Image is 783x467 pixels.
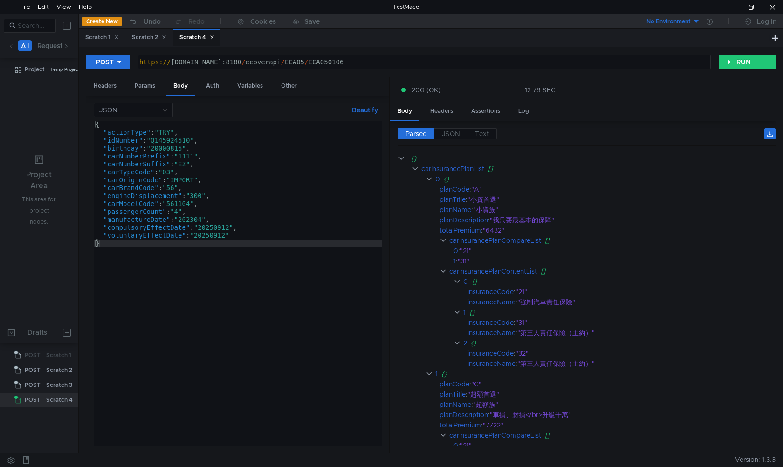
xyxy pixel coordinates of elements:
div: : [440,184,776,194]
div: insuranceName [467,297,515,307]
button: Requests [34,40,69,51]
div: : [453,246,776,256]
div: Scratch 3 [46,378,72,392]
div: : [467,287,776,297]
div: {} [469,307,762,317]
div: 0 [463,276,468,287]
div: "我只要最基本的保障" [490,215,764,225]
div: : [440,379,776,389]
div: : [453,256,776,266]
div: {} [444,174,762,184]
div: Other [274,77,304,95]
div: Assertions [464,103,508,120]
div: Log In [757,16,776,27]
div: : [467,297,776,307]
div: 1 [453,256,456,266]
div: insuranceName [467,358,515,369]
div: Drafts [27,327,47,338]
div: {} [411,153,762,164]
button: POST [86,55,130,69]
div: : [467,328,776,338]
div: 1 [463,307,466,317]
div: "6432" [483,225,764,235]
div: : [440,215,776,225]
div: planDescription [440,215,488,225]
div: : [453,440,776,451]
div: Scratch 1 [46,348,71,362]
div: "A" [471,184,763,194]
span: JSON [442,130,460,138]
div: planCode [440,379,469,389]
span: 200 (OK) [412,85,440,95]
div: carInsurancePlanList [421,164,484,174]
button: No Environment [635,14,700,29]
div: : [440,410,776,420]
div: "小資族" [473,205,763,215]
div: POST [96,57,114,67]
div: Scratch 1 [85,33,119,42]
div: [] [545,235,766,246]
div: 0 [435,174,440,184]
div: "21" [460,440,762,451]
div: Headers [423,103,460,120]
div: "C" [471,379,763,389]
div: 1 [435,369,438,379]
div: totalPremium [440,225,481,235]
button: RUN [719,55,760,69]
div: Redo [188,16,205,27]
div: "超額族" [473,399,763,410]
button: Undo [122,14,167,28]
div: Headers [86,77,124,95]
div: "第三人責任保險（主約）" [517,358,764,369]
button: Beautify [348,104,382,116]
div: [] [488,164,765,174]
div: Scratch 2 [132,33,166,42]
div: 0 [453,246,458,256]
span: Parsed [405,130,427,138]
div: Undo [144,16,161,27]
button: Create New [82,17,122,26]
div: carInsurancePlanCompareList [449,430,541,440]
input: Search... [18,21,50,31]
div: planTitle [440,194,466,205]
div: : [467,348,776,358]
span: Text [475,130,489,138]
div: planTitle [440,389,466,399]
div: {} [471,338,762,348]
div: No Environment [646,17,691,26]
div: : [440,389,776,399]
div: Body [166,77,195,96]
div: "21" [460,246,762,256]
div: : [440,194,776,205]
div: insuranceCode [467,348,514,358]
div: : [440,420,776,430]
div: Params [127,77,163,95]
div: : [440,399,776,410]
div: Scratch 4 [46,393,73,407]
div: Save [304,18,320,25]
span: POST [25,363,41,377]
div: [] [541,266,766,276]
div: "31" [515,317,764,328]
div: "第三人責任保險（主約）" [517,328,764,338]
span: POST [25,393,41,407]
div: : [440,225,776,235]
div: {} [472,276,763,287]
div: Log [511,103,536,120]
div: insuranceCode [467,287,514,297]
span: POST [25,348,41,362]
div: carInsurancePlanContentList [449,266,537,276]
div: planDescription [440,410,488,420]
div: Cookies [250,16,276,27]
span: Version: 1.3.3 [735,453,776,467]
div: : [467,358,776,369]
div: "車損、財損</br>升級千萬" [490,410,764,420]
div: "小資首選" [467,194,763,205]
div: totalPremium [440,420,481,430]
div: Temp Project [50,62,80,76]
div: {} [441,369,762,379]
button: All [18,40,32,51]
div: Auth [199,77,227,95]
div: carInsurancePlanCompareList [449,235,541,246]
div: Body [390,103,419,121]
